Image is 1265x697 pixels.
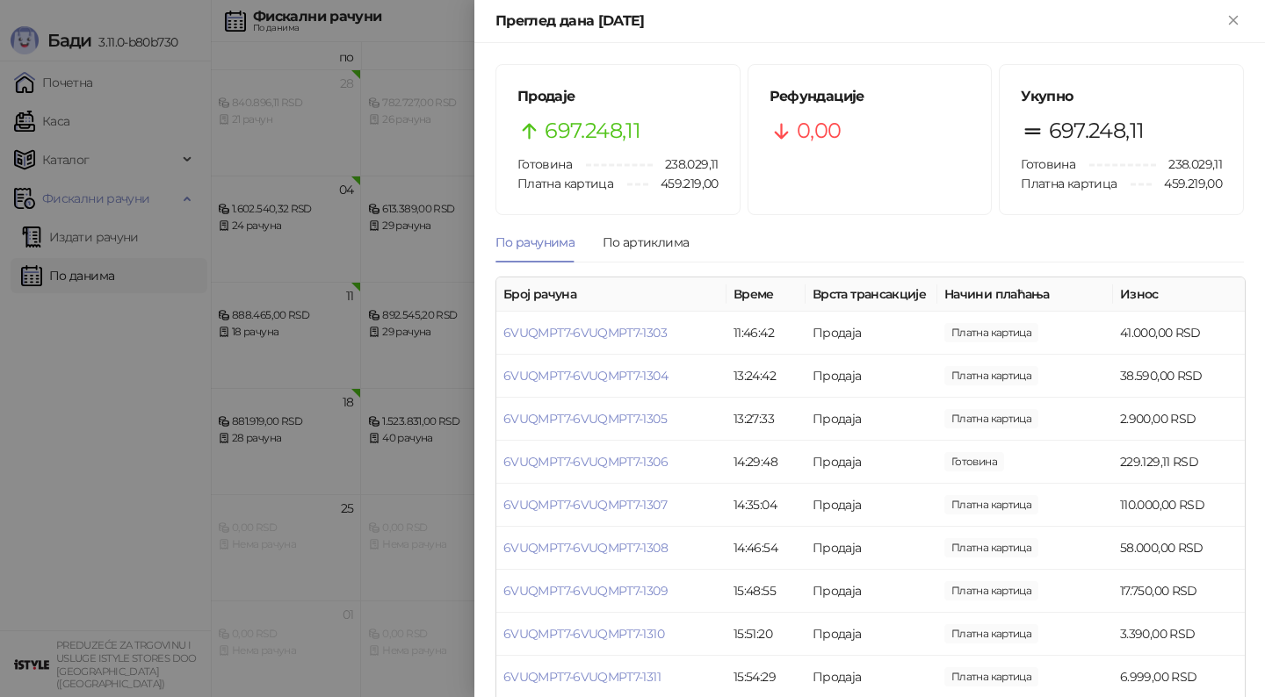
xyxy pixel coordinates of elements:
span: 697.248,11 [545,114,640,147]
span: Готовина [517,156,572,172]
th: Врста трансакције [806,277,937,312]
span: 229.129,11 [944,452,1004,471]
td: 229.129,11 RSD [1113,441,1245,484]
div: По артиклима [603,233,689,252]
td: 11:46:42 [726,312,806,355]
td: 110.000,00 RSD [1113,484,1245,527]
td: 58.000,00 RSD [1113,527,1245,570]
span: Готовина [1021,156,1075,172]
td: 2.900,00 RSD [1113,398,1245,441]
th: Време [726,277,806,312]
h5: Рефундације [770,86,971,107]
span: 2.900,00 [944,409,1038,428]
span: 3.390,00 [944,624,1038,643]
span: 41.000,00 [944,323,1038,342]
span: 6.999,00 [944,667,1038,686]
span: 38.590,00 [944,366,1038,385]
span: 697.248,11 [1049,114,1145,147]
td: 14:29:48 [726,441,806,484]
a: 6VUQMPT7-6VUQMPT7-1303 [503,325,667,341]
a: 6VUQMPT7-6VUQMPT7-1306 [503,454,668,470]
div: По рачунима [495,233,575,252]
span: Платна картица [1021,176,1117,191]
td: 38.590,00 RSD [1113,355,1245,398]
span: 459.219,00 [1152,174,1222,193]
div: Преглед дана [DATE] [495,11,1223,32]
span: 459.219,00 [648,174,719,193]
button: Close [1223,11,1244,32]
span: 110.000,00 [944,495,1038,514]
td: 14:35:04 [726,484,806,527]
a: 6VUQMPT7-6VUQMPT7-1311 [503,669,661,685]
span: 238.029,11 [653,154,719,174]
td: Продаја [806,355,937,398]
td: 13:24:42 [726,355,806,398]
a: 6VUQMPT7-6VUQMPT7-1305 [503,411,667,427]
a: 6VUQMPT7-6VUQMPT7-1307 [503,497,667,513]
span: 58.000,00 [944,538,1038,557]
td: Продаја [806,613,937,656]
td: 17.750,00 RSD [1113,570,1245,613]
th: Број рачуна [496,277,726,312]
span: 17.750,00 [944,581,1038,600]
td: Продаја [806,484,937,527]
td: Продаја [806,398,937,441]
td: 15:48:55 [726,570,806,613]
td: Продаја [806,441,937,484]
span: 0,00 [797,114,841,147]
span: 238.029,11 [1156,154,1222,174]
td: Продаја [806,527,937,570]
td: 3.390,00 RSD [1113,613,1245,656]
a: 6VUQMPT7-6VUQMPT7-1310 [503,626,664,642]
td: 13:27:33 [726,398,806,441]
td: Продаја [806,312,937,355]
a: 6VUQMPT7-6VUQMPT7-1309 [503,583,668,599]
h5: Продаје [517,86,719,107]
td: Продаја [806,570,937,613]
a: 6VUQMPT7-6VUQMPT7-1308 [503,540,668,556]
a: 6VUQMPT7-6VUQMPT7-1304 [503,368,668,384]
h5: Укупно [1021,86,1222,107]
td: 15:51:20 [726,613,806,656]
td: 41.000,00 RSD [1113,312,1245,355]
th: Износ [1113,277,1245,312]
td: 14:46:54 [726,527,806,570]
th: Начини плаћања [937,277,1113,312]
span: Платна картица [517,176,613,191]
